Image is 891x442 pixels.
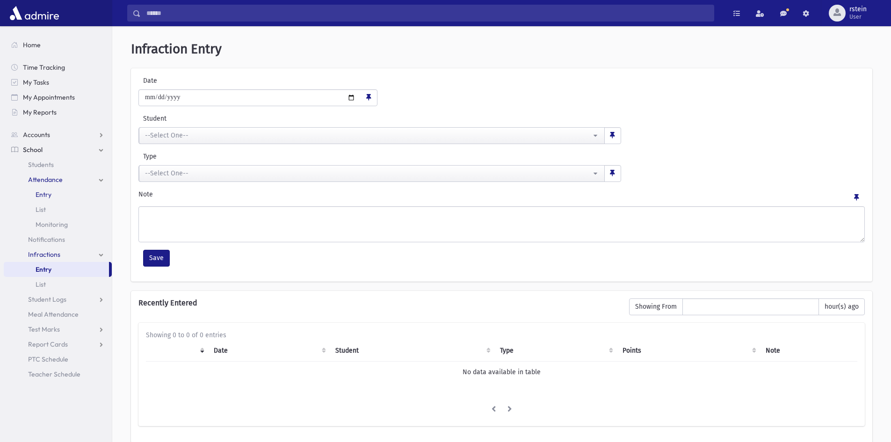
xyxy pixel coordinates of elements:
[146,361,857,383] td: No data available in table
[23,93,75,101] span: My Appointments
[4,172,112,187] a: Attendance
[28,235,65,244] span: Notifications
[4,292,112,307] a: Student Logs
[138,298,620,307] h6: Recently Entered
[4,202,112,217] a: List
[4,337,112,352] a: Report Cards
[4,157,112,172] a: Students
[28,325,60,333] span: Test Marks
[7,4,61,22] img: AdmirePro
[28,160,54,169] span: Students
[208,340,330,362] th: Date: activate to sort column ascending
[4,277,112,292] a: List
[145,130,591,140] div: --Select One--
[4,322,112,337] a: Test Marks
[4,127,112,142] a: Accounts
[36,220,68,229] span: Monitoring
[138,114,460,123] label: Student
[23,41,41,49] span: Home
[849,6,867,13] span: rstein
[36,190,51,199] span: Entry
[819,298,865,315] span: hour(s) ago
[4,247,112,262] a: Infractions
[28,295,66,304] span: Student Logs
[138,76,218,86] label: Date
[28,175,63,184] span: Attendance
[36,265,51,274] span: Entry
[617,340,761,362] th: Points: activate to sort column ascending
[4,307,112,322] a: Meal Attendance
[4,90,112,105] a: My Appointments
[4,105,112,120] a: My Reports
[23,78,49,87] span: My Tasks
[28,355,68,363] span: PTC Schedule
[4,60,112,75] a: Time Tracking
[4,367,112,382] a: Teacher Schedule
[23,130,50,139] span: Accounts
[494,340,617,362] th: Type: activate to sort column ascending
[146,330,857,340] div: Showing 0 to 0 of 0 entries
[330,340,494,362] th: Student: activate to sort column ascending
[4,352,112,367] a: PTC Schedule
[138,152,380,161] label: Type
[131,41,222,57] span: Infraction Entry
[23,145,43,154] span: School
[28,340,68,348] span: Report Cards
[143,250,170,267] button: Save
[28,370,80,378] span: Teacher Schedule
[28,310,79,319] span: Meal Attendance
[36,205,46,214] span: List
[139,127,605,144] button: --Select One--
[760,340,857,362] th: Note
[4,262,109,277] a: Entry
[4,217,112,232] a: Monitoring
[145,168,591,178] div: --Select One--
[4,232,112,247] a: Notifications
[23,108,57,116] span: My Reports
[849,13,867,21] span: User
[629,298,683,315] span: Showing From
[4,75,112,90] a: My Tasks
[36,280,46,289] span: List
[4,142,112,157] a: School
[141,5,714,22] input: Search
[4,37,112,52] a: Home
[28,250,60,259] span: Infractions
[138,189,153,203] label: Note
[23,63,65,72] span: Time Tracking
[4,187,112,202] a: Entry
[139,165,605,182] button: --Select One--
